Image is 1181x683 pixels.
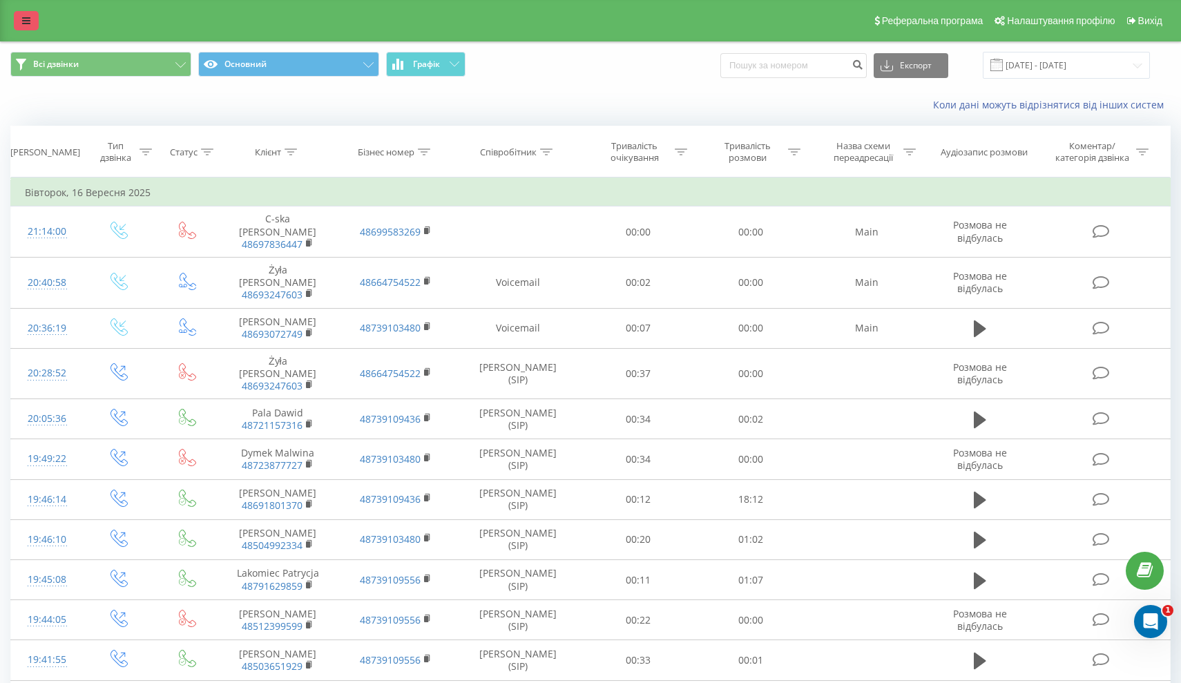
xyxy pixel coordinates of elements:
div: Співробітник [480,146,537,158]
div: Назва схеми переадресації [826,140,900,164]
td: Вівторок, 16 Вересня 2025 [11,179,1171,206]
a: 48739109556 [360,653,421,666]
a: 48693072749 [242,327,303,340]
a: Коли дані можуть відрізнятися вiд інших систем [933,98,1171,111]
iframe: Intercom live chat [1134,605,1167,638]
td: [PERSON_NAME] [219,519,336,559]
a: 48739103480 [360,452,421,465]
a: 48512399599 [242,619,303,633]
td: 00:00 [695,257,808,308]
a: 48791629859 [242,579,303,593]
td: 00:11 [582,560,695,600]
div: 19:46:14 [25,486,69,513]
td: 00:37 [582,348,695,399]
div: Тривалість розмови [711,140,785,164]
a: 48739109556 [360,573,421,586]
span: Вихід [1138,15,1162,26]
td: Voicemail [454,257,582,308]
span: Налаштування профілю [1007,15,1115,26]
span: Всі дзвінки [33,59,79,70]
td: Żyła [PERSON_NAME] [219,257,336,308]
a: 48721157316 [242,419,303,432]
a: 48693247603 [242,288,303,301]
button: Основний [198,52,379,77]
span: Розмова не відбулась [953,607,1007,633]
td: [PERSON_NAME] [219,479,336,519]
td: 00:02 [695,399,808,439]
a: 48503651929 [242,660,303,673]
td: Voicemail [454,308,582,348]
div: 20:05:36 [25,405,69,432]
td: 00:00 [695,600,808,640]
td: [PERSON_NAME] (SIP) [454,479,582,519]
a: 48699583269 [360,225,421,238]
td: 00:34 [582,399,695,439]
div: 21:14:00 [25,218,69,245]
td: 00:12 [582,479,695,519]
div: 20:36:19 [25,315,69,342]
span: Реферальна програма [882,15,983,26]
div: 19:44:05 [25,606,69,633]
span: Графік [413,59,440,69]
div: Статус [170,146,198,158]
td: 00:00 [695,308,808,348]
div: 19:41:55 [25,646,69,673]
td: 00:01 [695,640,808,680]
td: [PERSON_NAME] (SIP) [454,600,582,640]
td: 01:07 [695,560,808,600]
a: 48664754522 [360,276,421,289]
td: 00:34 [582,439,695,479]
a: 48697836447 [242,238,303,251]
td: 00:20 [582,519,695,559]
a: 48739103480 [360,532,421,546]
td: 00:07 [582,308,695,348]
td: 00:33 [582,640,695,680]
td: [PERSON_NAME] (SIP) [454,348,582,399]
td: [PERSON_NAME] (SIP) [454,640,582,680]
a: 48723877727 [242,459,303,472]
div: 20:28:52 [25,360,69,387]
a: 48664754522 [360,367,421,380]
td: [PERSON_NAME] (SIP) [454,439,582,479]
a: 48504992334 [242,539,303,552]
div: Бізнес номер [358,146,414,158]
span: Розмова не відбулась [953,218,1007,244]
span: Розмова не відбулась [953,446,1007,472]
td: Lakomiec Patrycja [219,560,336,600]
td: [PERSON_NAME] [219,308,336,348]
td: 00:22 [582,600,695,640]
span: 1 [1162,605,1173,616]
a: 48739109556 [360,613,421,626]
td: [PERSON_NAME] [219,600,336,640]
td: 00:00 [695,348,808,399]
td: Main [807,206,925,258]
div: Тривалість очікування [597,140,671,164]
input: Пошук за номером [720,53,867,78]
td: [PERSON_NAME] (SIP) [454,399,582,439]
div: 19:45:08 [25,566,69,593]
a: 48739109436 [360,412,421,425]
button: Всі дзвінки [10,52,191,77]
td: Main [807,308,925,348]
td: [PERSON_NAME] (SIP) [454,519,582,559]
button: Графік [386,52,465,77]
td: Main [807,257,925,308]
td: [PERSON_NAME] (SIP) [454,560,582,600]
td: C-ska [PERSON_NAME] [219,206,336,258]
span: Розмова не відбулась [953,360,1007,386]
div: Клієнт [255,146,281,158]
td: [PERSON_NAME] [219,640,336,680]
div: [PERSON_NAME] [10,146,80,158]
div: Аудіозапис розмови [941,146,1028,158]
a: 48693247603 [242,379,303,392]
a: 48691801370 [242,499,303,512]
div: 19:49:22 [25,445,69,472]
div: Тип дзвінка [95,140,136,164]
td: 18:12 [695,479,808,519]
td: 00:00 [695,206,808,258]
a: 48739109436 [360,492,421,506]
td: Żyła [PERSON_NAME] [219,348,336,399]
span: Розмова не відбулась [953,269,1007,295]
td: 00:02 [582,257,695,308]
div: 19:46:10 [25,526,69,553]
